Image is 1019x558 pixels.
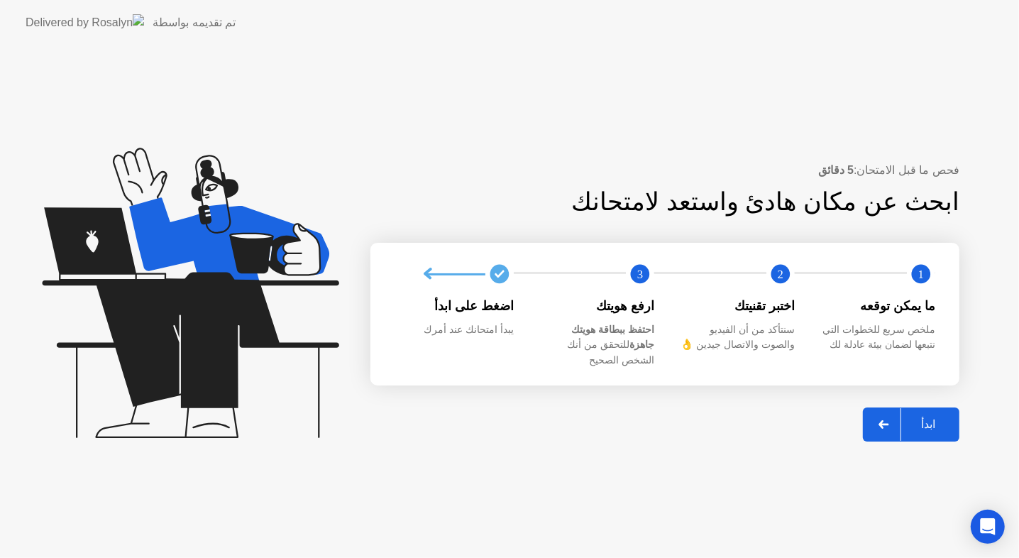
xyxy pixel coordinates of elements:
[918,268,924,281] text: 1
[460,183,960,221] div: ابحث عن مكان هادئ واستعد لامتحانك
[370,162,959,179] div: فحص ما قبل الامتحان:
[153,14,236,31] div: تم تقديمه بواسطة
[817,322,935,353] div: ملخص سريع للخطوات التي نتبعها لضمان بيئة عادلة لك
[637,268,643,281] text: 3
[571,324,654,351] b: احتفظ ببطاقة هويتك جاهزة
[536,322,654,368] div: للتحقق من أنك الشخص الصحيح
[901,417,955,431] div: ابدأ
[971,510,1005,544] div: Open Intercom Messenger
[817,297,935,315] div: ما يمكن توقعه
[396,322,514,338] div: يبدأ امتحانك عند أمرك
[863,407,959,442] button: ابدأ
[778,268,783,281] text: 2
[396,297,514,315] div: اضغط على ابدأ
[677,322,795,353] div: سنتأكد من أن الفيديو والصوت والاتصال جيدين 👌
[677,297,795,315] div: اختبر تقنيتك
[26,14,144,31] img: Delivered by Rosalyn
[818,164,854,176] b: 5 دقائق
[536,297,654,315] div: ارفع هويتك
